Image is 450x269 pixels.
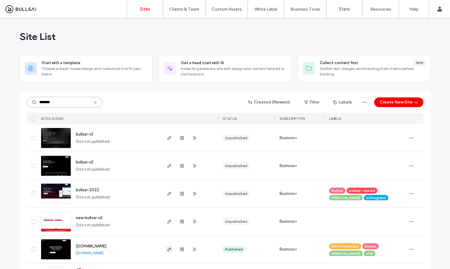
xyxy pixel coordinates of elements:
[225,247,243,252] div: Published
[280,116,305,121] span: SUBSCRIPTION
[20,55,153,82] div: Start with a templateChoose a ready-made design and customize it to fit your brand.
[320,60,358,66] span: Collect content first
[320,66,426,77] span: Gather text, images, and branding from clients before building.
[76,166,110,172] span: Site not published
[41,116,64,121] span: SITES (6/536)
[329,116,342,121] span: LABELS
[280,246,297,252] span: Business+
[76,222,110,228] span: Site not published
[280,191,297,197] span: Business+
[374,97,423,107] button: Create New Site
[159,55,292,82] div: Get a head start with AIInstantly generate a site with design and content tailored to your business.
[76,251,104,255] a: [DOMAIN_NAME]
[290,7,320,12] label: Business Tools
[280,163,297,169] span: Business+
[225,163,247,169] div: Unpublished
[181,60,224,66] span: Get a head start with AI
[76,139,110,145] span: Site not published
[328,97,357,107] button: Labels
[339,6,350,12] label: Stats
[254,7,277,12] label: White Label
[365,244,376,249] span: Bullsai
[76,132,93,136] a: bullsai-v3
[42,60,80,66] span: Start with a template
[76,215,102,220] a: new-bullsai-v2
[332,195,360,201] span: [PERSON_NAME]
[370,7,391,12] label: Resources
[280,135,297,141] span: Business+
[225,219,247,224] div: Unpublished
[410,7,419,12] label: Help
[298,55,431,82] div: Collect content firstNewGather text, images, and branding from clients before building.
[20,31,56,43] span: Site List
[366,251,373,256] span: LIVE
[332,188,343,193] span: Bullsai
[76,188,99,192] a: bullsai-2022
[76,160,93,164] a: bullsai-v2
[332,251,360,256] span: [PERSON_NAME]
[366,195,386,201] span: In Progress
[332,244,359,249] span: ADA Compliant
[76,194,110,200] span: Site not published
[243,97,296,107] button: Created (Newest)
[169,7,199,12] label: Clients & Team
[298,97,325,107] button: Filter
[212,7,242,12] label: Custom Assets
[223,116,237,121] span: STATUS
[225,191,247,196] div: Unpublished
[14,4,26,10] span: Help
[181,66,287,77] span: Instantly generate a site with design and content tailored to your business.
[76,244,106,248] a: [DOMAIN_NAME]
[280,218,297,225] span: Business+
[414,60,426,66] div: New
[225,135,247,141] div: Unpublished
[42,66,147,77] span: Choose a ready-made design and customize it to fit your brand.
[349,188,375,193] span: bullsai - owned
[140,6,150,12] label: Sites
